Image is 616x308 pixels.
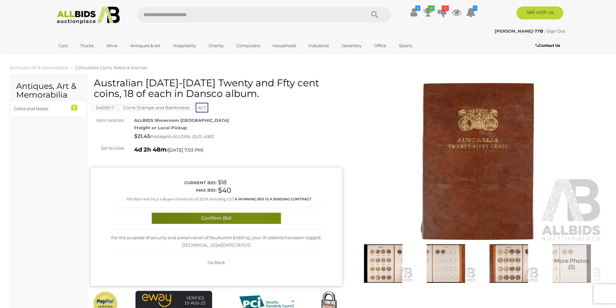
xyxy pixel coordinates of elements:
[495,28,544,34] a: [PERSON_NAME]-77
[415,5,420,11] i: $
[54,51,109,62] a: [GEOGRAPHIC_DATA]
[544,28,546,34] span: |
[546,28,565,34] a: Sign Out
[235,197,311,201] b: A WINNING BID IS A BINDING CONTRACT
[167,147,203,153] span: ( )
[304,40,333,51] a: Industrial
[554,258,589,270] span: More Photos (5)
[442,5,449,11] i: 23
[168,134,214,139] span: to ALLORA, QLD, 4362
[221,242,250,248] span: [DATE] 16:15:12
[86,144,129,152] div: Set to close
[168,147,202,153] span: [DATE] 7:03 PM
[102,40,122,51] a: Wine
[119,104,193,111] mark: Coins Stamps and Banknotes
[359,6,391,23] button: Search
[10,100,87,117] a: Coins and Notes 1
[134,146,167,153] strong: 4d 2h 48m
[352,81,603,243] img: Australian 1966-1982 Twenty and Ffty cent coins, 18 of each in Dansco album.
[182,242,217,248] span: [TECHNICAL_ID]
[428,5,435,11] i: 10
[370,40,391,51] a: Office
[14,105,67,112] div: Coins and Notes
[268,40,300,51] a: Household
[416,244,476,283] img: Australian 1966-1982 Twenty and Ffty cent coins, 18 of each in Dansco album.
[126,197,311,201] small: This Item will incur a Buyer's Premium of 22.5% including GST.
[75,65,147,70] a: Collectable Coins, Notes & Stamps
[92,104,118,111] mark: 54000-7
[134,133,150,139] strong: $21.45
[111,179,216,186] div: Current bid:
[353,244,413,283] img: Australian 1966-1982 Twenty and Ffty cent coins, 18 of each in Dansco album.
[395,40,416,51] a: Sports
[111,186,216,194] div: Max bid:
[169,40,200,51] a: Hospitality
[409,6,419,18] a: $
[204,40,228,51] a: Charity
[54,40,72,51] a: Cars
[16,82,81,100] h2: Antiques, Art & Memorabilia
[196,103,208,112] span: ACT
[479,244,538,283] img: Australian 1966-1982 Twenty and Ffty cent coins, 18 of each in Dansco album.
[516,6,563,19] a: Sell with us
[92,105,118,110] a: 54000-7
[94,78,340,99] h1: Australian [DATE]-[DATE] Twenty and Ffty cent coins, 18 of each in Dansco album.
[438,6,447,18] a: 23
[76,40,98,51] a: Trucks
[535,43,560,48] b: Contact Us
[495,28,543,34] strong: [PERSON_NAME]-77
[535,42,562,49] a: Contact Us
[134,118,229,123] strong: ALLBIDS Showroom [GEOGRAPHIC_DATA]
[71,105,77,111] div: 1
[126,40,165,51] a: Antiques & Art
[473,5,477,11] i: 1
[337,40,366,51] a: Jewellery
[218,179,227,186] span: $18
[542,244,601,283] img: Australian 1966-1982 Twenty and Ffty cent coins, 18 of each in Dansco album.
[218,186,231,194] span: $40
[423,6,433,18] a: 10
[134,125,187,130] strong: Freight or Local Pickup
[111,229,322,254] div: For the purpose of security and preservation of fraudulent bidding, your IP address has been logg...
[119,105,193,110] a: Coins Stamps and Banknotes
[232,40,264,51] a: Computers
[542,244,601,283] a: More Photos(5)
[86,117,129,124] div: Item location
[10,65,69,70] a: Antiques, Art & Memorabilia
[466,6,476,18] a: 1
[208,260,225,265] span: Go Back
[53,6,124,24] img: Allbids.com.au
[134,132,342,141] div: Postage
[152,213,281,224] button: Confirm Bid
